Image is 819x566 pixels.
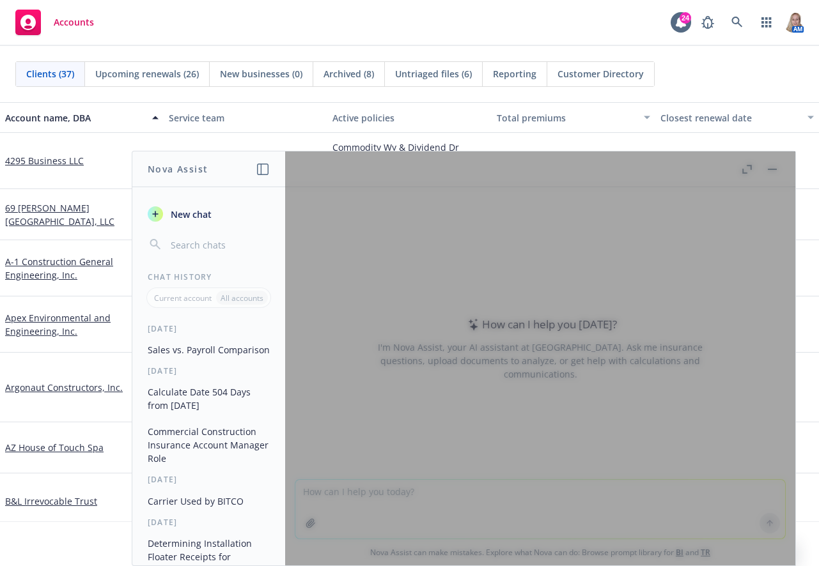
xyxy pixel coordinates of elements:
[132,272,285,282] div: Chat History
[143,339,275,360] button: Sales vs. Payroll Comparison
[168,236,270,254] input: Search chats
[5,111,144,125] div: Account name, DBA
[26,67,74,80] span: Clients (37)
[143,421,275,469] button: Commercial Construction Insurance Account Manager Role
[324,67,374,80] span: Archived (8)
[327,102,491,133] button: Active policies
[221,293,263,303] p: All accounts
[5,311,159,338] a: Apex Environmental and Engineering, Inc.
[680,12,691,24] div: 24
[143,203,275,226] button: New chat
[332,141,486,154] a: Commodity Wy & Dividend Dr
[132,517,285,528] div: [DATE]
[132,474,285,485] div: [DATE]
[95,67,199,80] span: Upcoming renewals (26)
[558,67,644,80] span: Customer Directory
[5,201,159,228] a: 69 [PERSON_NAME][GEOGRAPHIC_DATA], LLC
[54,17,94,27] span: Accounts
[332,111,486,125] div: Active policies
[497,111,636,125] div: Total premiums
[154,293,212,303] p: Current account
[143,491,275,512] button: Carrier Used by BITCO
[783,12,804,33] img: photo
[220,67,302,80] span: New businesses (0)
[5,381,123,394] a: Argonaut Constructors, Inc.
[395,67,472,80] span: Untriaged files (6)
[5,154,84,167] a: 4295 Business LLC
[143,381,275,416] button: Calculate Date 504 Days from [DATE]
[724,10,750,35] a: Search
[5,255,159,282] a: A-1 Construction General Engineering, Inc.
[168,208,212,221] span: New chat
[5,441,104,454] a: AZ House of Touch Spa
[132,323,285,334] div: [DATE]
[169,111,322,125] div: Service team
[164,102,327,133] button: Service team
[695,10,721,35] a: Report a Bug
[132,365,285,376] div: [DATE]
[10,4,99,40] a: Accounts
[754,10,779,35] a: Switch app
[493,67,536,80] span: Reporting
[660,111,800,125] div: Closest renewal date
[655,102,819,133] button: Closest renewal date
[148,162,208,176] h1: Nova Assist
[5,494,97,508] a: B&L Irrevocable Trust
[492,102,655,133] button: Total premiums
